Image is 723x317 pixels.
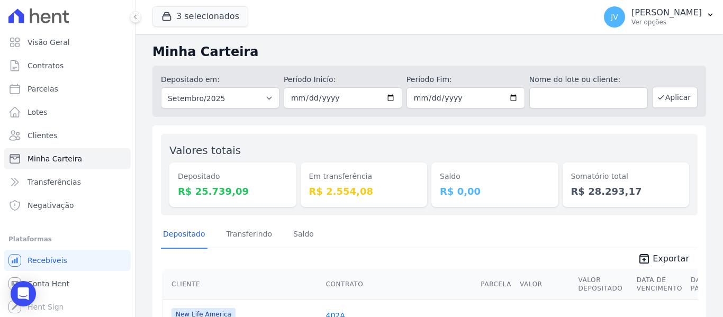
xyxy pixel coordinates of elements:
[161,75,220,84] label: Depositado em:
[28,60,64,71] span: Contratos
[571,171,681,182] dt: Somatório total
[28,130,57,141] span: Clientes
[169,144,241,157] label: Valores totais
[28,278,69,289] span: Conta Hent
[632,269,686,300] th: Data de Vencimento
[309,171,419,182] dt: Em transferência
[476,269,516,300] th: Parcela
[4,78,131,99] a: Parcelas
[4,32,131,53] a: Visão Geral
[28,255,67,266] span: Recebíveis
[291,221,316,249] a: Saldo
[152,6,248,26] button: 3 selecionados
[653,252,689,265] span: Exportar
[8,233,126,246] div: Plataformas
[152,42,706,61] h2: Minha Carteira
[178,171,288,182] dt: Depositado
[629,252,698,267] a: unarchive Exportar
[28,177,81,187] span: Transferências
[4,125,131,146] a: Clientes
[284,74,402,85] label: Período Inicío:
[4,195,131,216] a: Negativação
[28,200,74,211] span: Negativação
[631,7,702,18] p: [PERSON_NAME]
[440,184,550,198] dd: R$ 0,00
[440,171,550,182] dt: Saldo
[321,269,476,300] th: Contrato
[309,184,419,198] dd: R$ 2.554,08
[571,184,681,198] dd: R$ 28.293,17
[11,281,36,306] div: Open Intercom Messenger
[4,273,131,294] a: Conta Hent
[595,2,723,32] button: JV [PERSON_NAME] Ver opções
[4,171,131,193] a: Transferências
[224,221,275,249] a: Transferindo
[161,221,207,249] a: Depositado
[178,184,288,198] dd: R$ 25.739,09
[574,269,632,300] th: Valor Depositado
[4,250,131,271] a: Recebíveis
[28,153,82,164] span: Minha Carteira
[28,37,70,48] span: Visão Geral
[163,269,321,300] th: Cliente
[611,13,618,21] span: JV
[529,74,648,85] label: Nome do lote ou cliente:
[4,102,131,123] a: Lotes
[4,148,131,169] a: Minha Carteira
[28,107,48,117] span: Lotes
[638,252,650,265] i: unarchive
[406,74,525,85] label: Período Fim:
[4,55,131,76] a: Contratos
[631,18,702,26] p: Ver opções
[516,269,574,300] th: Valor
[28,84,58,94] span: Parcelas
[652,87,698,108] button: Aplicar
